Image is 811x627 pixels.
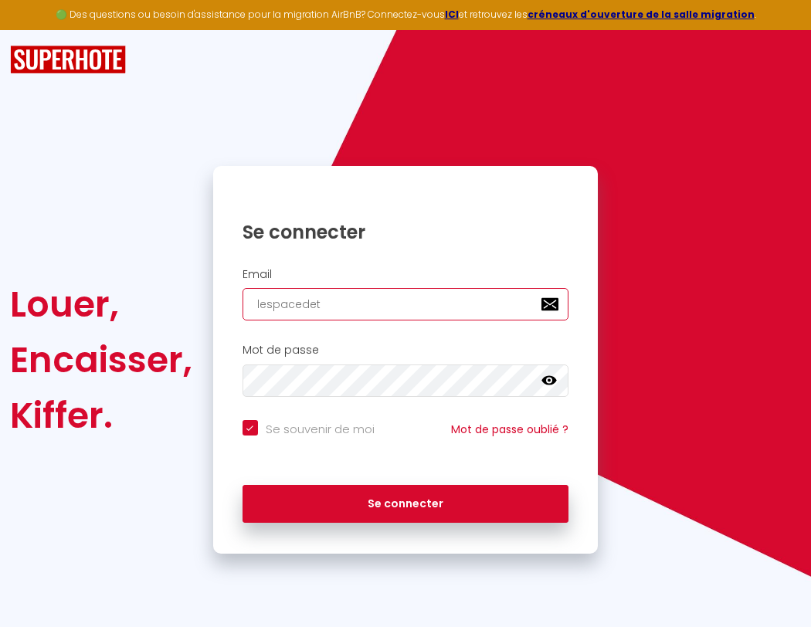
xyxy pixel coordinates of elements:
[10,332,192,388] div: Encaisser,
[528,8,755,21] a: créneaux d'ouverture de la salle migration
[243,344,569,357] h2: Mot de passe
[12,6,59,53] button: Ouvrir le widget de chat LiveChat
[243,485,569,524] button: Se connecter
[451,422,568,437] a: Mot de passe oublié ?
[243,288,569,320] input: Ton Email
[243,220,569,244] h1: Se connecter
[243,268,569,281] h2: Email
[10,388,192,443] div: Kiffer.
[10,46,126,74] img: SuperHote logo
[445,8,459,21] a: ICI
[10,276,192,332] div: Louer,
